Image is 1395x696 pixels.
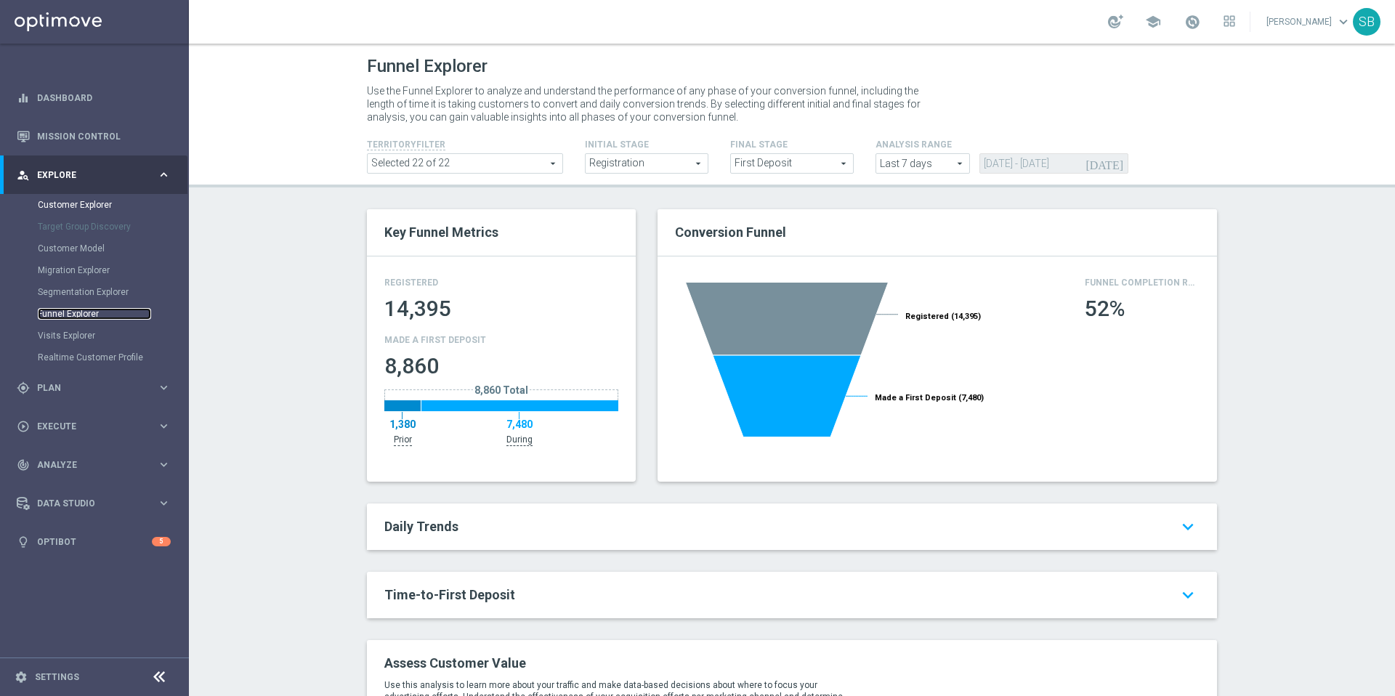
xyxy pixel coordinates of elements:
[38,199,151,211] a: Customer Explorer
[38,238,187,259] div: Customer Model
[38,330,151,341] a: Visits Explorer
[157,458,171,472] i: keyboard_arrow_right
[368,154,562,173] span: Africa asia at br ca and 17 more
[384,353,439,379] span: 8,860
[1085,153,1128,169] i: [DATE]
[37,422,157,431] span: Execute
[17,381,30,394] i: gps_fixed
[875,393,984,402] tspan: Made a First Deposit (7,480)
[37,461,157,469] span: Analyze
[157,496,171,510] i: keyboard_arrow_right
[37,117,171,155] a: Mission Control
[38,216,187,238] div: Target Group Discovery
[16,92,171,104] button: equalizer Dashboard
[384,335,618,345] h4: Made a First Deposit
[384,586,1200,604] a: Time-to-First Deposit keyboard_arrow_down
[157,419,171,433] i: keyboard_arrow_right
[384,655,526,671] span: Assess Customer Value
[37,499,157,508] span: Data Studio
[394,434,412,446] p: Prior
[384,296,451,322] span: 14,395
[17,169,157,182] div: Explore
[421,418,618,431] div: 7,480
[38,194,187,216] div: Customer Explorer
[37,78,171,117] a: Dashboard
[15,671,28,684] i: settings
[1085,278,1200,288] h4: Funnel Completion Rate
[37,171,157,179] span: Explore
[17,458,157,472] div: Analyze
[152,537,171,546] div: 5
[17,420,157,433] div: Execute
[38,303,187,325] div: Funnel Explorer
[17,420,30,433] i: play_circle_outline
[38,347,187,368] div: Realtime Customer Profile
[17,381,157,394] div: Plan
[1145,14,1161,30] span: school
[1176,582,1200,608] i: keyboard_arrow_down
[585,139,708,150] h4: Initial Stage
[384,519,458,534] span: Daily Trends
[16,131,171,142] button: Mission Control
[38,325,187,347] div: Visits Explorer
[17,92,30,105] i: equalizer
[367,56,488,77] h1: Funnel Explorer
[157,168,171,182] i: keyboard_arrow_right
[38,259,187,281] div: Migration Explorer
[384,518,1200,535] a: Daily Trends keyboard_arrow_down
[38,308,151,320] a: Funnel Explorer
[16,536,171,548] button: lightbulb Optibot 5
[367,139,445,150] h4: TerritoryFilter
[367,84,926,124] p: Use the Funnel Explorer to analyze and understand the performance of any phase of your conversion...
[38,243,151,254] a: Customer Model
[384,587,515,602] span: Time-to-First Deposit
[17,535,30,549] i: lightbulb
[1085,296,1125,322] span: 52%
[17,169,30,182] i: person_search
[1265,11,1353,33] a: [PERSON_NAME]keyboard_arrow_down
[1176,514,1200,540] i: keyboard_arrow_down
[17,78,171,117] div: Dashboard
[1335,14,1351,30] span: keyboard_arrow_down
[38,264,151,276] a: Migration Explorer
[506,434,533,446] p: During
[17,458,30,472] i: track_changes
[38,352,151,363] a: Realtime Customer Profile
[38,281,187,303] div: Segmentation Explorer
[730,139,854,150] h4: Final Stage
[905,312,981,321] tspan: Registered (14,395)
[17,497,157,510] div: Data Studio
[16,169,171,181] button: person_search Explore keyboard_arrow_right
[37,384,157,392] span: Plan
[1353,8,1380,36] div: SB
[38,286,151,298] a: Segmentation Explorer
[16,459,171,471] button: track_changes Analyze keyboard_arrow_right
[675,224,786,240] span: Conversion Funnel
[979,153,1128,174] input: [DATE]
[384,224,498,240] span: Key Funnel Metrics
[37,522,152,561] a: Optibot
[16,382,171,394] button: gps_fixed Plan keyboard_arrow_right
[17,117,171,155] div: Mission Control
[35,673,79,681] a: Settings
[157,381,171,394] i: keyboard_arrow_right
[876,139,1217,150] h4: analysis range
[16,498,171,509] button: Data Studio keyboard_arrow_right
[384,278,618,288] h4: Registered
[473,384,530,397] p: 8,860 Total
[17,522,171,561] div: Optibot
[16,421,171,432] button: play_circle_outline Execute keyboard_arrow_right
[384,418,421,431] div: 1,380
